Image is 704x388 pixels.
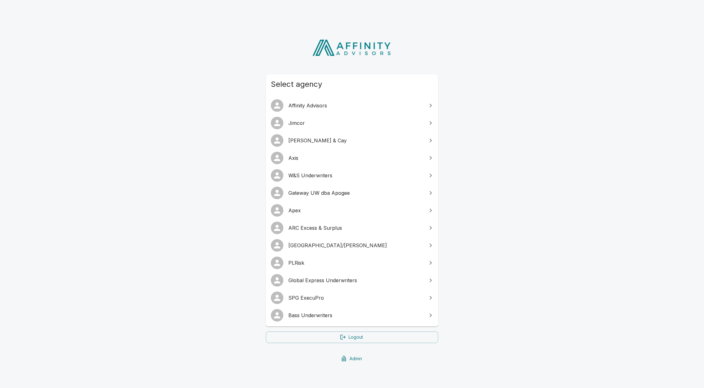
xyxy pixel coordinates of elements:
[288,277,423,284] span: Global Express Underwriters
[288,137,423,144] span: [PERSON_NAME] & Cay
[266,202,438,219] a: Apex
[266,132,438,149] a: [PERSON_NAME] & Cay
[288,207,423,214] span: Apex
[266,237,438,254] a: [GEOGRAPHIC_DATA]/[PERSON_NAME]
[288,172,423,179] span: W&S Underwriters
[266,97,438,114] a: Affinity Advisors
[288,259,423,267] span: PLRisk
[288,242,423,249] span: [GEOGRAPHIC_DATA]/[PERSON_NAME]
[266,332,438,343] a: Logout
[271,79,433,89] span: Select agency
[266,219,438,237] a: ARC Excess & Surplus
[266,184,438,202] a: Gateway UW dba Apogee
[266,272,438,289] a: Global Express Underwriters
[266,289,438,307] a: SPG ExecuPro
[266,254,438,272] a: PLRisk
[266,307,438,324] a: Bass Underwriters
[288,119,423,127] span: Jimcor
[288,154,423,162] span: Axis
[307,37,397,58] img: Affinity Advisors Logo
[288,312,423,319] span: Bass Underwriters
[266,167,438,184] a: W&S Underwriters
[288,224,423,232] span: ARC Excess & Surplus
[288,189,423,197] span: Gateway UW dba Apogee
[266,353,438,365] a: Admin
[266,114,438,132] a: Jimcor
[266,149,438,167] a: Axis
[288,294,423,302] span: SPG ExecuPro
[288,102,423,109] span: Affinity Advisors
